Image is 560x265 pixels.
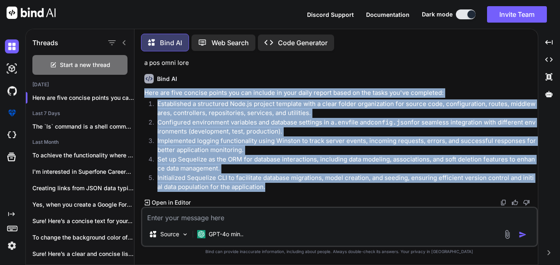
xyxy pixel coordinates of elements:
[144,88,536,98] p: Here are five concise points you can include in your daily report based on the tasks you've compl...
[503,230,512,239] img: attachment
[32,217,134,225] p: Sure! Here’s a concise text for your...
[5,239,19,253] img: settings
[160,230,179,238] p: Source
[152,198,191,207] p: Open in Editor
[32,122,134,131] p: The `ls` command is a shell command...
[32,151,134,159] p: To achieve the functionality where you append...
[523,199,530,206] img: dislike
[157,75,177,83] h6: Bind AI
[5,62,19,76] img: darkAi-studio
[500,199,507,206] img: copy
[157,118,536,136] p: Configured environment variables and database settings in a file and for seamless integration wit...
[212,38,249,48] p: Web Search
[307,11,354,18] span: Discord Support
[32,38,58,48] h1: Threads
[32,94,134,102] p: Here are five concise points you can inc...
[157,155,536,173] p: Set up Sequelize as the ORM for database interactions, including data modeling, associations, and...
[157,99,536,118] p: Established a structured Node.js project template with a clear folder organization for source cod...
[371,118,411,127] code: config.json
[5,106,19,120] img: premium
[5,84,19,98] img: githubDark
[512,199,518,206] img: like
[366,10,410,19] button: Documentation
[32,250,134,258] p: Sure! Here’s a clear and concise list...
[5,39,19,53] img: darkChat
[160,38,182,48] p: Bind AI
[157,173,536,192] p: Initialized Sequelize CLI to facilitate database migrations, model creation, and seeding, ensurin...
[60,61,110,69] span: Start a new thread
[7,7,56,19] img: Bind AI
[197,230,205,238] img: GPT-4o mini
[519,230,527,239] img: icon
[26,110,134,117] h2: Last 7 Days
[182,231,189,238] img: Pick Models
[209,230,244,238] p: GPT-4o min..
[334,118,349,127] code: .env
[487,6,547,23] button: Invite Team
[278,38,328,48] p: Code Generator
[26,81,134,88] h2: [DATE]
[157,136,536,155] p: Implemented logging functionality using Winston to track server events, incoming requests, errors...
[141,249,538,255] p: Bind can provide inaccurate information, including about people. Always double-check its answers....
[32,233,134,242] p: To change the background color of the...
[5,128,19,142] img: cloudideIcon
[32,168,134,176] p: I'm interested in Superfone Careers because the...
[422,10,453,18] span: Dark mode
[366,11,410,18] span: Documentation
[307,10,354,19] button: Discord Support
[32,184,134,192] p: Creating links from JSON data typically involves...
[26,139,134,145] h2: Last Month
[32,200,134,209] p: Yes, when you create a Google Form,...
